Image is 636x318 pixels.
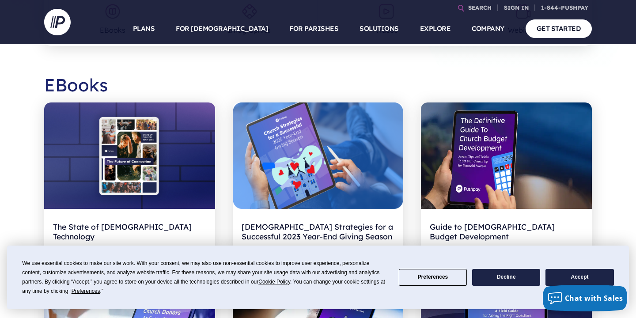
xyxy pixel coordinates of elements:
[472,269,540,286] button: Decline
[72,288,100,294] span: Preferences
[421,102,592,254] a: Guide to [DEMOGRAPHIC_DATA] Budget Development
[543,285,628,311] button: Chat with Sales
[420,13,451,44] a: EXPLORE
[399,269,467,286] button: Preferences
[44,102,215,254] a: The State of [DEMOGRAPHIC_DATA] Technology
[133,13,155,44] a: PLANS
[7,246,629,309] div: Cookie Consent Prompt
[44,67,592,102] h2: EBooks
[430,218,583,245] h2: Guide to [DEMOGRAPHIC_DATA] Budget Development
[472,13,504,44] a: COMPANY
[233,102,404,254] a: year end giving season strategies for churches ebook[DEMOGRAPHIC_DATA] Strategies for a Successfu...
[53,218,206,245] h2: The State of [DEMOGRAPHIC_DATA] Technology
[233,102,404,209] img: year end giving season strategies for churches ebook
[545,269,613,286] button: Accept
[258,279,290,285] span: Cookie Policy
[22,259,388,296] div: We use essential cookies to make our site work. With your consent, we may also use non-essential ...
[242,218,395,245] h2: [DEMOGRAPHIC_DATA] Strategies for a Successful 2023 Year-End Giving Season
[176,13,268,44] a: FOR [DEMOGRAPHIC_DATA]
[565,293,623,303] span: Chat with Sales
[526,19,592,38] a: GET STARTED
[289,13,338,44] a: FOR PARISHES
[360,13,399,44] a: SOLUTIONS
